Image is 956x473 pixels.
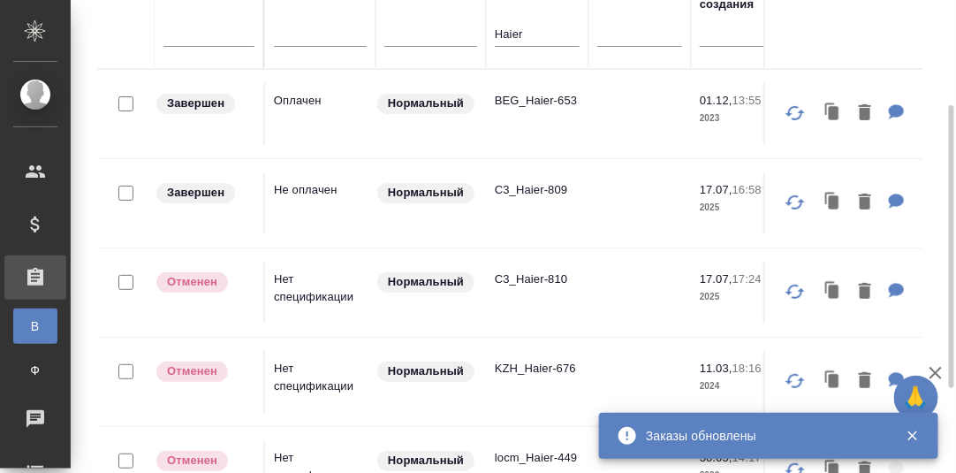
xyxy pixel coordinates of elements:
[167,362,217,380] p: Отменен
[850,95,880,132] button: Удалить
[495,181,580,199] p: C3_Haier-809
[774,360,816,402] button: Обновить
[495,92,580,110] p: BEG_Haier-653
[646,427,879,445] div: Заказы обновлены
[13,353,57,388] a: Ф
[700,288,770,306] p: 2025
[388,184,464,202] p: Нормальный
[700,378,770,395] p: 2024
[700,272,732,286] p: 17.07,
[774,271,816,313] button: Обновить
[700,183,732,196] p: 17.07,
[376,271,477,294] div: Статус по умолчанию для стандартных заказов
[894,428,930,444] button: Закрыть
[774,181,816,224] button: Обновить
[732,183,762,196] p: 16:58
[700,110,770,127] p: 2023
[495,271,580,288] p: C3_Haier-810
[167,95,224,112] p: Завершен
[388,273,464,291] p: Нормальный
[732,94,762,107] p: 13:55
[167,452,217,469] p: Отменен
[732,362,762,375] p: 18:16
[816,363,850,400] button: Клонировать
[901,379,931,416] span: 🙏
[155,449,254,473] div: Выставляет КМ после отмены со стороны клиента. Если уже после запуска – КМ пишет ПМу про отмену, ...
[700,362,732,375] p: 11.03,
[13,309,57,344] a: В
[816,274,850,310] button: Клонировать
[167,273,217,291] p: Отменен
[22,362,49,379] span: Ф
[388,362,464,380] p: Нормальный
[816,95,850,132] button: Клонировать
[155,92,254,116] div: Выставляет КМ при направлении счета или после выполнения всех работ/сдачи заказа клиенту. Окончат...
[850,274,880,310] button: Удалить
[388,95,464,112] p: Нормальный
[155,271,254,294] div: Выставляет КМ после отмены со стороны клиента. Если уже после запуска – КМ пишет ПМу про отмену, ...
[22,317,49,335] span: В
[155,360,254,384] div: Выставляет КМ после отмены со стороны клиента. Если уже после запуска – КМ пишет ПМу про отмену, ...
[732,272,762,286] p: 17:24
[265,172,376,234] td: Не оплачен
[850,185,880,221] button: Удалить
[265,351,376,413] td: Нет спецификации
[894,376,938,420] button: 🙏
[816,185,850,221] button: Клонировать
[495,449,580,467] p: locm_Haier-449
[265,262,376,324] td: Нет спецификации
[265,83,376,145] td: Оплачен
[388,452,464,469] p: Нормальный
[495,360,580,378] p: KZH_Haier-676
[850,363,880,400] button: Удалить
[700,199,770,217] p: 2025
[376,449,477,473] div: Статус по умолчанию для стандартных заказов
[167,184,224,202] p: Завершен
[155,181,254,205] div: Выставляет КМ при направлении счета или после выполнения всех работ/сдачи заказа клиенту. Окончат...
[376,181,477,205] div: Статус по умолчанию для стандартных заказов
[376,360,477,384] div: Статус по умолчанию для стандартных заказов
[700,94,732,107] p: 01.12,
[774,92,816,134] button: Обновить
